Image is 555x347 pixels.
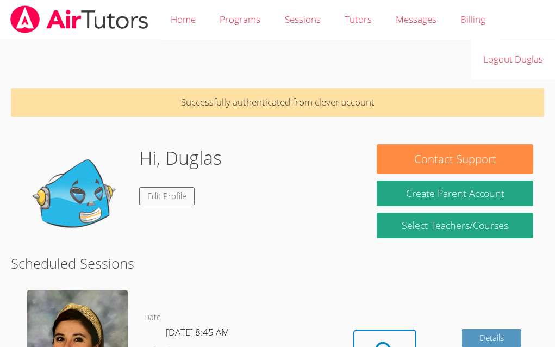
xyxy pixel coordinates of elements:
a: Details [462,329,521,347]
dt: Date [144,311,161,325]
h2: Scheduled Sessions [11,253,544,274]
button: Contact Support [377,144,533,174]
img: default.png [22,144,130,253]
span: Messages [396,13,436,26]
a: Edit Profile [139,187,195,205]
p: Successfully authenticated from clever account [11,88,544,117]
span: [DATE] 8:45 AM [166,326,229,338]
h1: Hi, Duglas [139,144,222,172]
button: Create Parent Account [377,181,533,206]
a: Logout Duglas [471,40,555,79]
a: Select Teachers/Courses [377,213,533,238]
img: airtutors_banner-c4298cdbf04f3fff15de1276eac7730deb9818008684d7c2e4769d2f7ddbe033.png [9,5,149,33]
